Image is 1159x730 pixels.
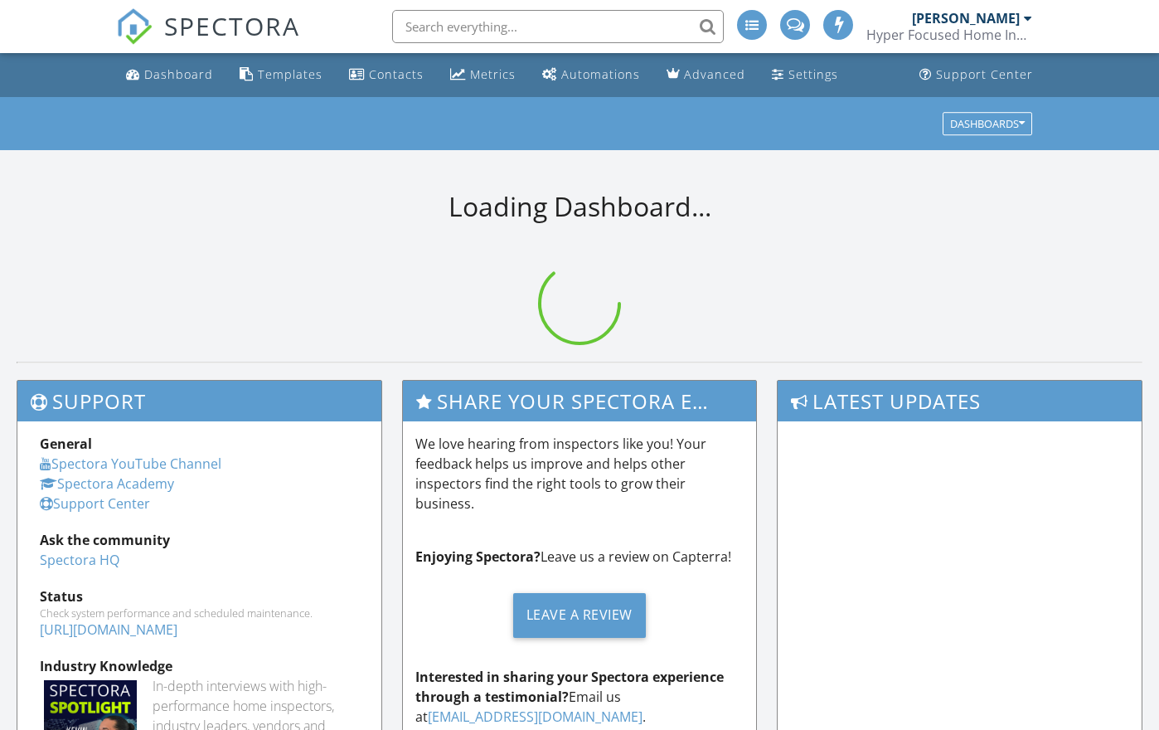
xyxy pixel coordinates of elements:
p: Leave us a review on Capterra! [415,547,744,567]
div: Support Center [936,66,1033,82]
div: Metrics [470,66,516,82]
div: Hyper Focused Home Inspections [866,27,1032,43]
h3: Share Your Spectora Experience [403,381,757,421]
a: Spectora YouTube Channel [40,455,221,473]
a: Automations (Advanced) [536,60,647,90]
p: We love hearing from inspectors like you! Your feedback helps us improve and helps other inspecto... [415,434,744,513]
img: The Best Home Inspection Software - Spectora [116,8,153,45]
div: Dashboards [950,118,1025,129]
div: Contacts [369,66,424,82]
span: SPECTORA [164,8,300,43]
div: Status [40,586,359,606]
div: Leave a Review [513,593,646,638]
input: Search everything... [392,10,724,43]
a: Dashboard [119,60,220,90]
a: Spectora Academy [40,474,174,493]
a: Leave a Review [415,580,744,650]
a: Advanced [660,60,752,90]
button: Dashboards [943,112,1032,135]
div: [PERSON_NAME] [912,10,1020,27]
strong: General [40,435,92,453]
p: Email us at . [415,667,744,727]
div: Dashboard [144,66,213,82]
a: Metrics [444,60,522,90]
strong: Interested in sharing your Spectora experience through a testimonial? [415,668,724,706]
h3: Latest Updates [778,381,1142,421]
div: Check system performance and scheduled maintenance. [40,606,359,620]
div: Advanced [684,66,745,82]
div: Settings [788,66,838,82]
div: Industry Knowledge [40,656,359,676]
h3: Support [17,381,381,421]
div: Templates [258,66,322,82]
a: [URL][DOMAIN_NAME] [40,620,177,639]
div: Automations [561,66,640,82]
a: Templates [233,60,329,90]
a: Spectora HQ [40,551,119,569]
a: [EMAIL_ADDRESS][DOMAIN_NAME] [428,708,643,726]
a: Contacts [342,60,430,90]
strong: Enjoying Spectora? [415,547,541,566]
a: Settings [765,60,845,90]
a: Support Center [40,494,150,513]
a: SPECTORA [116,22,300,57]
div: Ask the community [40,530,359,550]
a: Support Center [913,60,1040,90]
